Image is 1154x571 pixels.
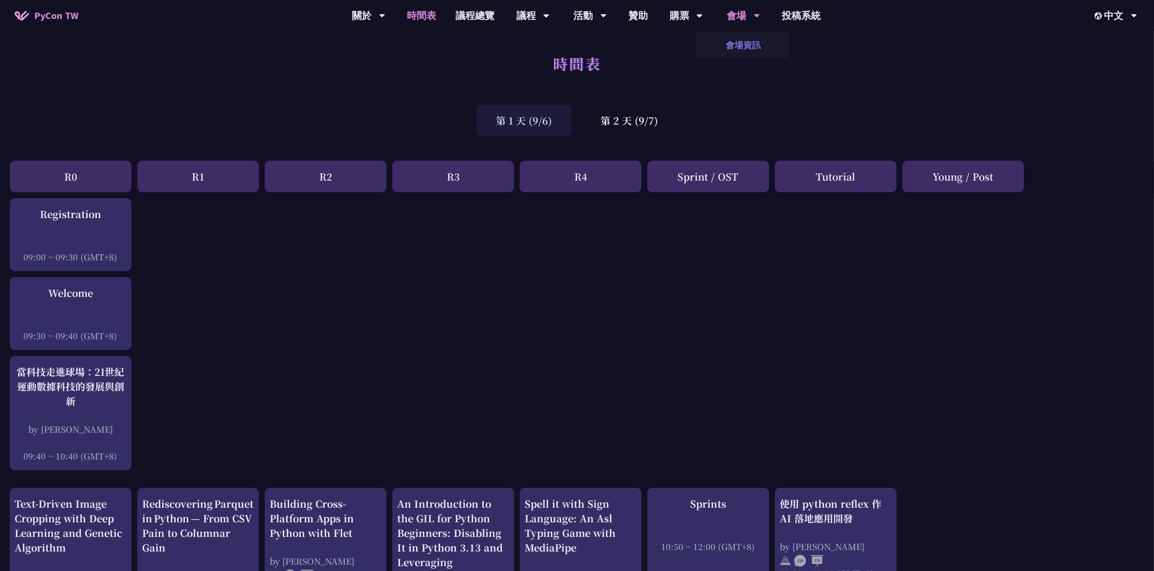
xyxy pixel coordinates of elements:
[476,105,571,136] div: 第 1 天 (9/6)
[270,497,382,540] div: Building Cross-Platform Apps in Python with Flet
[525,497,637,555] div: Spell it with Sign Language: An Asl Typing Game with MediaPipe
[137,161,259,192] div: R1
[15,365,127,408] div: 當科技走進球場：21世紀運動數據科技的發展與創新
[15,423,127,435] div: by [PERSON_NAME]
[520,161,641,192] div: R4
[647,161,769,192] div: Sprint / OST
[780,555,791,567] img: svg+xml;base64,PHN2ZyB4bWxucz0iaHR0cDovL3d3dy53My5vcmcvMjAwMC9zdmciIHdpZHRoPSIyNCIgaGVpZ2h0PSIyNC...
[15,330,127,342] div: 09:30 ~ 09:40 (GMT+8)
[794,555,824,567] img: ZHZH.38617ef.svg
[652,540,764,553] div: 10:50 ~ 12:00 (GMT+8)
[775,161,897,192] div: Tutorial
[270,555,382,567] div: by [PERSON_NAME]
[15,11,29,20] img: Home icon of PyCon TW 2025
[15,450,127,462] div: 09:40 ~ 10:40 (GMT+8)
[1095,12,1104,19] img: Locale Icon
[5,3,88,28] a: PyCon TW
[553,49,601,78] h1: 時間表
[142,497,254,555] div: Rediscovering Parquet in Python — From CSV Pain to Columnar Gain
[15,365,127,462] a: 當科技走進球場：21世紀運動數據科技的發展與創新 by [PERSON_NAME] 09:40 ~ 10:40 (GMT+8)
[10,161,131,192] div: R0
[652,497,764,511] div: Sprints
[780,540,892,553] div: by [PERSON_NAME]
[15,207,127,221] div: Registration
[902,161,1024,192] div: Young / Post
[581,105,678,136] div: 第 2 天 (9/7)
[696,34,790,56] a: 會場資訊
[15,251,127,263] div: 09:00 ~ 09:30 (GMT+8)
[780,497,892,526] div: 使用 python reflex 作 AI 落地應用開發
[15,286,127,300] div: Welcome
[265,161,386,192] div: R2
[15,497,127,555] div: Text-Driven Image Cropping with Deep Learning and Genetic Algorithm
[34,8,78,23] span: PyCon TW
[392,161,514,192] div: R3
